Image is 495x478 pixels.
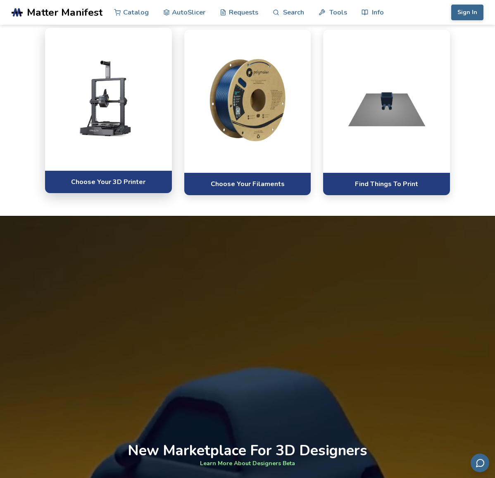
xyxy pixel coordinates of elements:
button: Sign In [451,5,483,20]
button: Send feedback via email [471,454,489,472]
img: Choose a printer [53,57,164,139]
span: Matter Manifest [27,7,102,18]
a: Learn More About Designers Beta [200,459,295,468]
h2: New Marketplace For 3D Designers [128,442,367,459]
a: Choose Your 3D Printer [45,170,172,193]
a: Find Things To Print [323,172,450,195]
img: Select materials [331,59,442,141]
a: Choose Your Filaments [184,172,311,195]
img: Pick software [193,59,303,141]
